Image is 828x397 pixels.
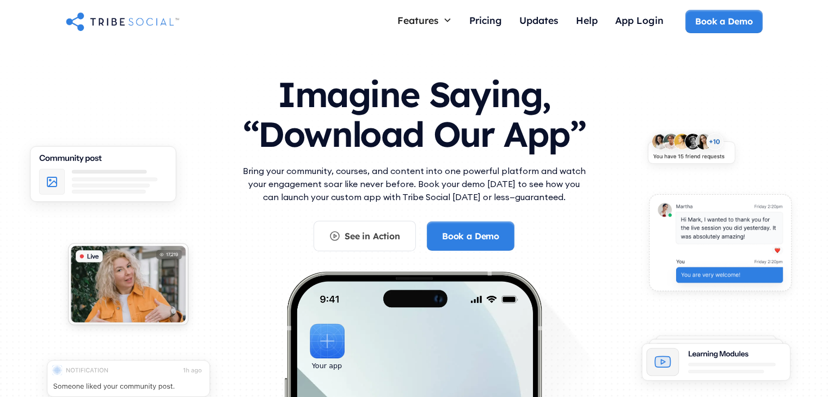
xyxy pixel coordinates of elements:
[567,10,606,33] a: Help
[397,14,439,26] div: Features
[58,235,199,338] img: An illustration of Live video
[16,137,190,219] img: An illustration of Community Feed
[389,10,461,30] div: Features
[629,328,803,396] img: An illustration of Learning Modules
[576,14,598,26] div: Help
[345,230,400,242] div: See in Action
[637,126,745,177] img: An illustration of New friends requests
[240,164,588,203] p: Bring your community, courses, and content into one powerful platform and watch your engagement s...
[461,10,511,33] a: Pricing
[615,14,664,26] div: App Login
[637,186,803,306] img: An illustration of chat
[511,10,567,33] a: Updates
[519,14,559,26] div: Updates
[240,64,588,160] h1: Imagine Saying, “Download Our App”
[66,10,179,32] a: home
[469,14,502,26] div: Pricing
[314,221,416,251] a: See in Action
[606,10,672,33] a: App Login
[312,360,342,372] div: Your app
[427,221,514,251] a: Book a Demo
[685,10,762,33] a: Book a Demo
